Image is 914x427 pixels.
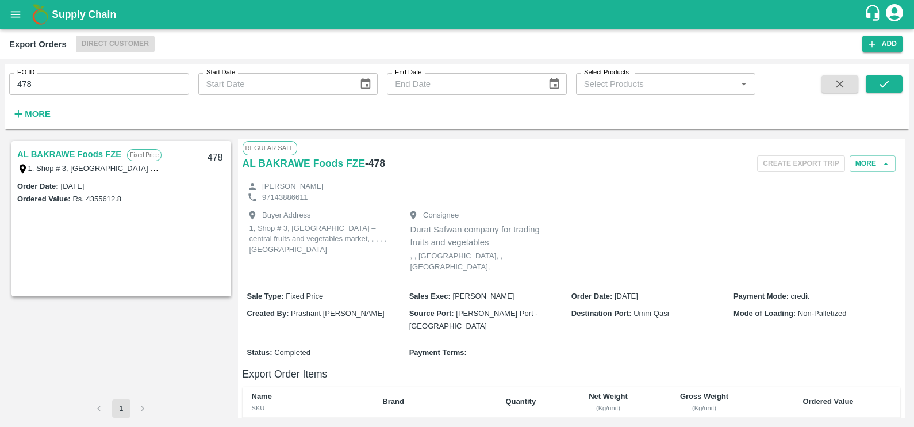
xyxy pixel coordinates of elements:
[387,73,539,95] input: End Date
[262,181,324,192] p: [PERSON_NAME]
[17,195,70,203] label: Ordered Value:
[247,309,289,318] b: Created By :
[206,68,235,77] label: Start Date
[365,155,385,171] h6: - 478
[571,292,613,300] b: Order Date :
[409,292,451,300] b: Sales Exec :
[252,392,272,401] b: Name
[274,348,310,357] span: Completed
[247,292,284,300] b: Sale Type :
[262,210,311,221] p: Buyer Address
[89,399,154,418] nav: pagination navigation
[249,223,387,256] p: 1, Shop # 3, [GEOGRAPHIC_DATA] – central fruits and vegetables market, , , , , [GEOGRAPHIC_DATA]
[633,309,670,318] span: Umm Qasr
[247,348,272,357] b: Status :
[410,251,548,272] p: , , [GEOGRAPHIC_DATA], , [GEOGRAPHIC_DATA],
[505,397,536,406] b: Quantity
[112,399,130,418] button: page 1
[615,292,638,300] span: [DATE]
[850,155,896,172] button: More
[9,37,67,52] div: Export Orders
[29,3,52,26] img: logo
[2,1,29,28] button: open drawer
[733,309,796,318] b: Mode of Loading :
[17,68,34,77] label: EO ID
[791,292,809,300] span: credit
[423,210,459,221] p: Consignee
[252,403,364,413] div: SKU
[9,104,53,124] button: More
[243,141,297,155] span: Regular Sale
[25,109,51,119] strong: More
[286,292,323,300] span: Fixed Price
[579,77,733,91] input: Select Products
[543,73,565,95] button: Choose date
[584,68,629,77] label: Select Products
[410,223,548,249] p: Durat Safwan company for trading fruits and vegetables
[571,309,632,318] b: Destination Port :
[9,73,189,95] input: Enter EO ID
[382,397,404,406] b: Brand
[52,6,864,22] a: Supply Chain
[395,68,421,77] label: End Date
[864,4,884,25] div: customer-support
[355,73,377,95] button: Choose date
[262,192,308,203] p: 97143886611
[802,397,853,406] b: Ordered Value
[409,309,454,318] b: Source Port :
[291,309,385,318] span: Prashant [PERSON_NAME]
[198,73,350,95] input: Start Date
[733,292,789,300] b: Payment Mode :
[409,309,538,330] span: [PERSON_NAME] Port - [GEOGRAPHIC_DATA]
[680,392,728,401] b: Gross Weight
[589,392,628,401] b: Net Weight
[61,182,85,190] label: [DATE]
[52,9,116,20] b: Supply Chain
[453,292,514,300] span: [PERSON_NAME]
[573,403,643,413] div: (Kg/unit)
[201,144,230,171] div: 478
[862,36,903,52] button: Add
[243,155,366,171] a: AL BAKRAWE Foods FZE
[28,163,374,173] label: 1, Shop # 3, [GEOGRAPHIC_DATA] – central fruits and vegetables market, , , , , [GEOGRAPHIC_DATA]
[243,366,901,382] h6: Export Order Items
[127,149,162,161] p: Fixed Price
[662,403,747,413] div: (Kg/unit)
[17,182,59,190] label: Order Date :
[409,348,467,357] b: Payment Terms :
[884,2,905,26] div: account of current user
[736,77,751,91] button: Open
[17,147,121,162] a: AL BAKRAWE Foods FZE
[798,309,847,318] span: Non-Palletized
[72,195,121,203] label: Rs. 4355612.8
